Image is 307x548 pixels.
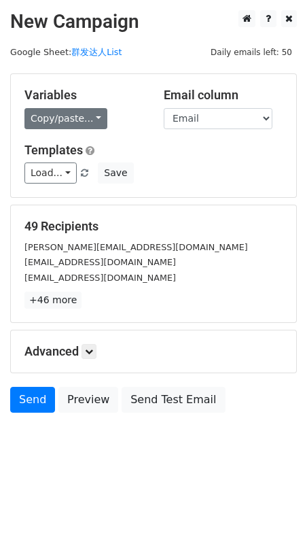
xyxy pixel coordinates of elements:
[24,344,283,359] h5: Advanced
[24,143,83,157] a: Templates
[10,387,55,413] a: Send
[24,219,283,234] h5: 49 Recipients
[164,88,283,103] h5: Email column
[24,242,248,252] small: [PERSON_NAME][EMAIL_ADDRESS][DOMAIN_NAME]
[24,257,176,267] small: [EMAIL_ADDRESS][DOMAIN_NAME]
[206,45,297,60] span: Daily emails left: 50
[24,292,82,309] a: +46 more
[24,162,77,184] a: Load...
[71,47,122,57] a: 群发达人List
[98,162,133,184] button: Save
[24,108,107,129] a: Copy/paste...
[239,483,307,548] iframe: Chat Widget
[24,273,176,283] small: [EMAIL_ADDRESS][DOMAIN_NAME]
[58,387,118,413] a: Preview
[10,47,122,57] small: Google Sheet:
[122,387,225,413] a: Send Test Email
[10,10,297,33] h2: New Campaign
[206,47,297,57] a: Daily emails left: 50
[24,88,143,103] h5: Variables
